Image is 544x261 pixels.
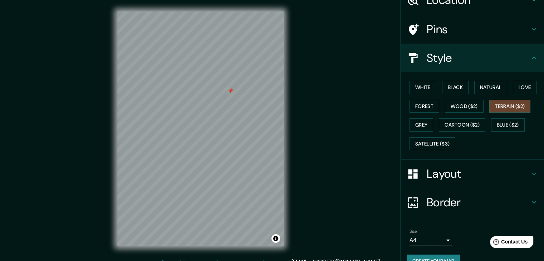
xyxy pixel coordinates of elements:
button: Wood ($2) [445,100,484,113]
button: Black [442,81,469,94]
div: Style [401,44,544,72]
button: Natural [474,81,507,94]
div: Layout [401,159,544,188]
button: Love [513,81,536,94]
button: Forest [410,100,439,113]
button: White [410,81,436,94]
button: Satellite ($3) [410,137,455,151]
div: Pins [401,15,544,44]
canvas: Map [117,11,284,246]
div: Border [401,188,544,217]
h4: Pins [427,22,530,36]
h4: Style [427,51,530,65]
button: Cartoon ($2) [439,118,485,132]
button: Grey [410,118,433,132]
button: Toggle attribution [271,234,280,243]
label: Size [410,228,417,235]
h4: Border [427,195,530,210]
button: Blue ($2) [491,118,525,132]
div: A4 [410,235,452,246]
iframe: Help widget launcher [480,233,536,253]
button: Terrain ($2) [489,100,531,113]
h4: Layout [427,167,530,181]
